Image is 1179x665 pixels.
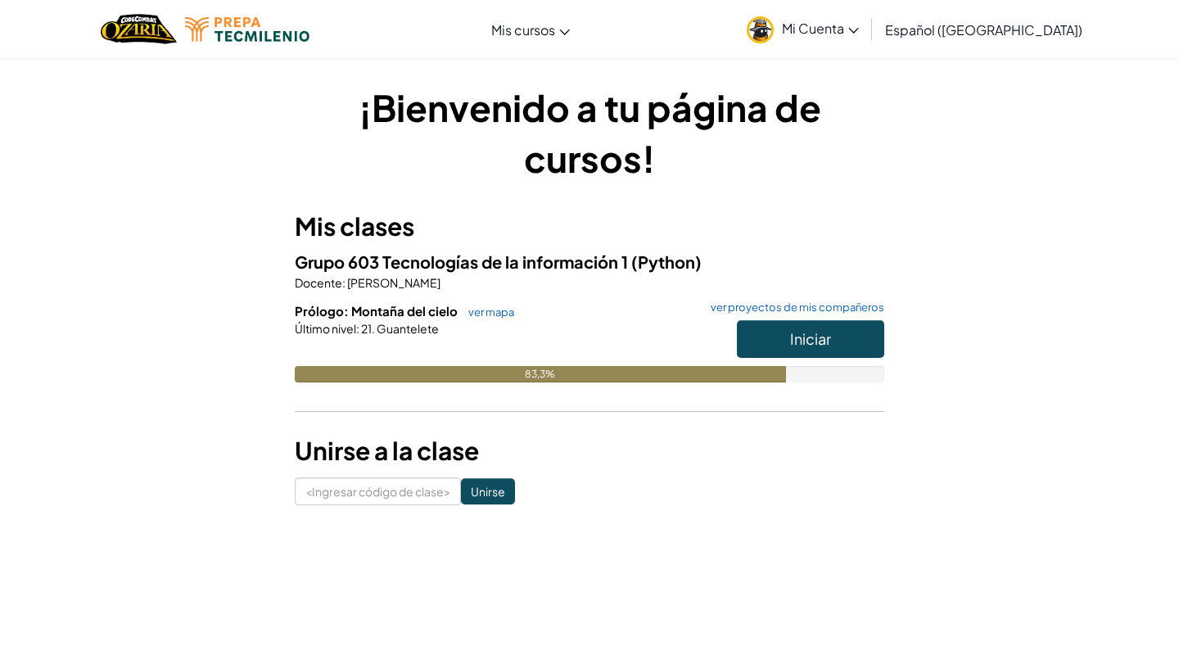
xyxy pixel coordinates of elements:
[885,21,1082,38] font: Español ([GEOGRAPHIC_DATA])
[295,251,628,272] font: Grupo 603 Tecnologías de la información 1
[295,303,458,319] font: Prólogo: Montaña del cielo
[361,321,375,336] font: 21.
[461,478,515,504] input: Unirse
[295,321,356,336] font: Último nivel
[468,305,514,319] font: ver mapa
[782,20,844,37] font: Mi Cuenta
[377,321,439,336] font: Guantelete
[185,17,309,42] img: Logotipo de Tecmilenio
[342,275,346,290] font: :
[525,368,555,380] font: 83,3%
[101,12,177,46] img: Hogar
[747,16,774,43] img: avatar
[739,3,867,55] a: Mi Cuenta
[295,210,414,242] font: Mis clases
[295,435,479,466] font: Unirse a la clase
[347,275,440,290] font: [PERSON_NAME]
[877,7,1091,52] a: Español ([GEOGRAPHIC_DATA])
[483,7,578,52] a: Mis cursos
[101,12,177,46] a: Logotipo de Ozaria de CodeCombat
[790,329,831,348] font: Iniciar
[295,477,461,505] input: <Ingresar código de clase>
[737,320,884,358] button: Iniciar
[295,275,342,290] font: Docente
[356,321,359,336] font: :
[491,21,555,38] font: Mis cursos
[631,251,702,272] font: (Python)
[711,301,884,314] font: ver proyectos de mis compañeros
[359,84,821,181] font: ¡Bienvenido a tu página de cursos!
